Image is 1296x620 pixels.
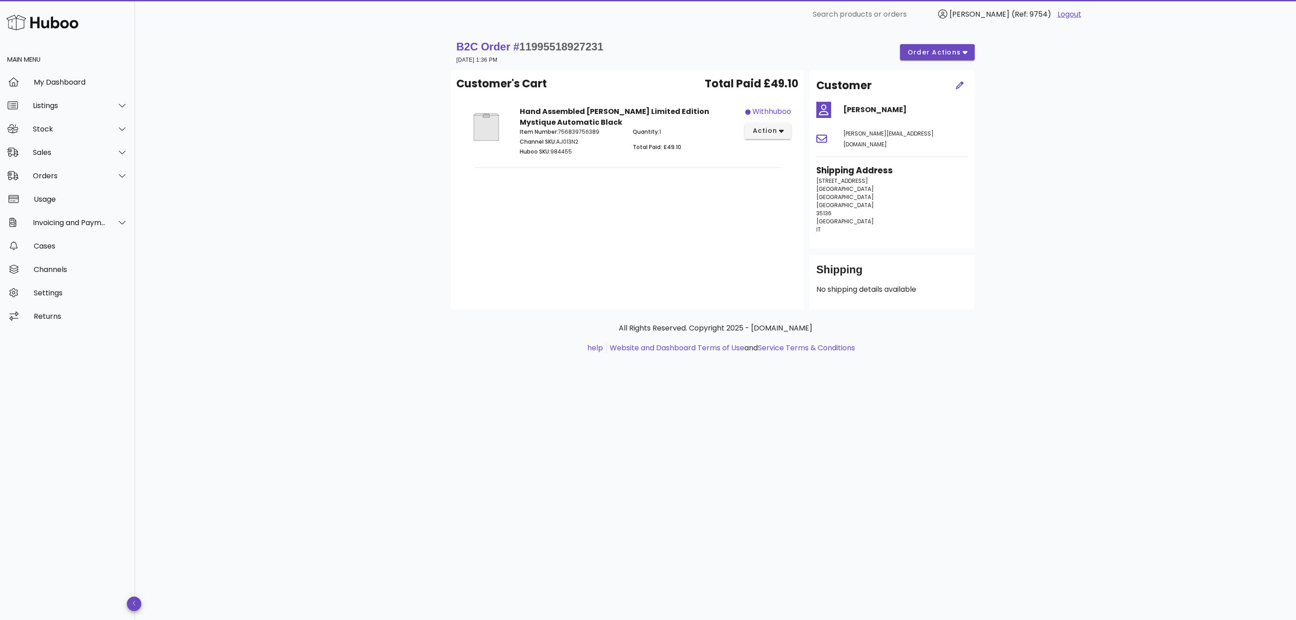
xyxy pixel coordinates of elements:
span: [PERSON_NAME][EMAIL_ADDRESS][DOMAIN_NAME] [843,130,934,148]
span: Total Paid: £49.10 [633,143,681,151]
p: AJ013N2 [520,138,622,146]
div: Invoicing and Payments [33,218,106,227]
button: order actions [900,44,975,60]
p: 984455 [520,148,622,156]
div: Orders [33,172,106,180]
div: Sales [33,148,106,157]
span: [GEOGRAPHIC_DATA] [816,193,874,201]
a: Service Terms & Conditions [758,343,855,353]
span: IT [816,226,821,233]
button: action [745,123,791,139]
h4: [PERSON_NAME] [843,104,967,115]
span: action [752,126,777,136]
strong: Hand Assembled [PERSON_NAME] Limited Edition Mystique Automatic Black [520,106,709,127]
a: Logout [1057,9,1081,20]
span: Quantity: [633,128,659,136]
span: Total Paid £49.10 [705,76,798,92]
span: order actions [907,48,961,57]
span: (Ref: 9754) [1012,9,1051,19]
span: [GEOGRAPHIC_DATA] [816,185,874,193]
div: Stock [33,125,106,133]
span: Item Number: [520,128,558,136]
p: All Rights Reserved. Copyright 2025 - [DOMAIN_NAME] [458,323,973,334]
img: Huboo Logo [6,13,78,32]
span: [STREET_ADDRESS] [816,177,868,185]
div: Channels [34,265,128,274]
h2: Customer [816,77,872,94]
div: Cases [34,242,128,250]
div: withhuboo [752,106,791,117]
div: Settings [34,289,128,297]
span: 35136 [816,209,832,217]
div: My Dashboard [34,78,128,86]
div: Usage [34,195,128,204]
span: [GEOGRAPHIC_DATA] [816,201,874,209]
p: 1 [633,128,735,136]
span: [GEOGRAPHIC_DATA] [816,217,874,225]
div: Shipping [816,262,967,284]
span: Channel SKU: [520,138,556,145]
p: No shipping details available [816,284,967,295]
div: Returns [34,312,128,321]
span: [PERSON_NAME] [949,9,1009,19]
span: 11995518927231 [519,41,603,53]
div: Listings [33,101,106,110]
a: help [587,343,603,353]
span: Customer's Cart [456,76,547,92]
li: and [607,343,855,353]
small: [DATE] 1:36 PM [456,57,497,63]
p: 756839756389 [520,128,622,136]
img: Product Image [463,106,509,148]
h3: Shipping Address [816,164,967,177]
a: Website and Dashboard Terms of Use [610,343,744,353]
span: Huboo SKU: [520,148,550,155]
strong: B2C Order # [456,41,603,53]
